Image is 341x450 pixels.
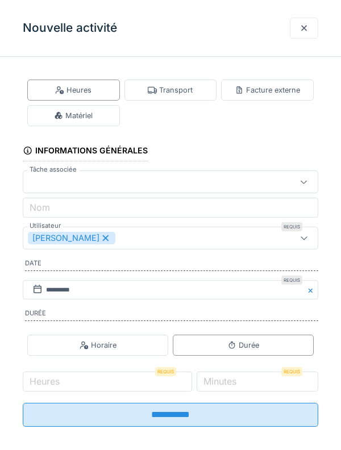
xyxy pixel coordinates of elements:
div: Durée [227,340,259,351]
div: Heures [55,85,92,95]
label: Date [25,259,318,271]
label: Durée [25,309,318,321]
label: Minutes [201,374,239,388]
label: Heures [27,374,62,388]
label: Utilisateur [27,221,63,231]
div: Horaire [80,340,117,351]
h3: Nouvelle activité [23,21,117,35]
label: Nom [27,201,52,214]
div: Requis [281,222,302,231]
div: Matériel [54,110,93,121]
button: Close [306,280,318,300]
div: Requis [281,367,302,376]
div: Requis [281,276,302,285]
div: Informations générales [23,142,148,161]
div: Facture externe [235,85,300,95]
div: Requis [155,367,176,376]
div: Transport [148,85,193,95]
label: Tâche associée [27,165,79,174]
div: [PERSON_NAME] [28,232,115,244]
